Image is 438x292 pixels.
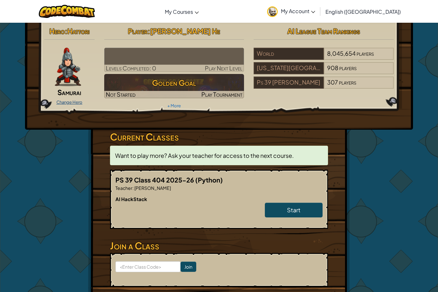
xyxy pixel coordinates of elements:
[265,203,323,217] a: Start
[49,27,65,36] span: Hero
[162,3,202,20] a: My Courses
[264,1,318,21] a: My Account
[104,76,244,90] h3: Golden Goal
[254,54,394,61] a: World8,045,654players
[254,62,324,74] div: [US_STATE][GEOGRAPHIC_DATA] Geographic District #31
[128,27,147,36] span: Player
[201,91,242,98] span: Play Tournament
[287,27,360,36] span: AI League Team Rankings
[110,130,328,144] h3: Current Classes
[254,68,394,76] a: [US_STATE][GEOGRAPHIC_DATA] Geographic District #31908players
[104,48,244,72] a: Play Next Level
[325,8,401,15] span: English ([GEOGRAPHIC_DATA])
[165,8,193,15] span: My Courses
[205,64,242,72] span: Play Next Level
[55,48,81,86] img: samurai.pose.png
[267,6,278,17] img: avatar
[110,239,328,253] h3: Join a Class
[339,64,357,71] span: players
[195,176,223,184] span: (Python)
[115,261,181,272] input: <Enter Class Code>
[327,50,356,57] span: 8,045,654
[104,74,244,98] img: Golden Goal
[167,103,181,108] a: + More
[56,100,82,105] a: Change Hero
[147,27,150,36] span: :
[254,48,324,60] div: World
[132,185,134,191] span: :
[357,50,374,57] span: players
[287,206,300,214] span: Start
[104,74,244,98] a: Golden GoalNot StartedPlay Tournament
[67,27,89,36] span: Hattori
[106,91,136,98] span: Not Started
[106,64,156,72] span: Levels Completed: 0
[134,185,171,191] span: [PERSON_NAME]
[327,64,338,71] span: 908
[322,3,404,20] a: English ([GEOGRAPHIC_DATA])
[115,152,294,159] span: Want to play more? Ask your teacher for access to the next course.
[339,78,356,86] span: players
[281,8,315,14] span: My Account
[254,77,324,89] div: Ps 39 [PERSON_NAME]
[115,196,147,202] span: AI HackStack
[254,83,394,90] a: Ps 39 [PERSON_NAME]307players
[181,262,196,272] input: Join
[327,78,338,86] span: 307
[115,176,195,184] span: PS 39 Class 404 2025-26
[57,88,81,97] span: Samurai
[150,27,220,36] span: [PERSON_NAME] He
[39,5,95,18] img: CodeCombat logo
[65,27,67,36] span: :
[115,185,132,191] span: Teacher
